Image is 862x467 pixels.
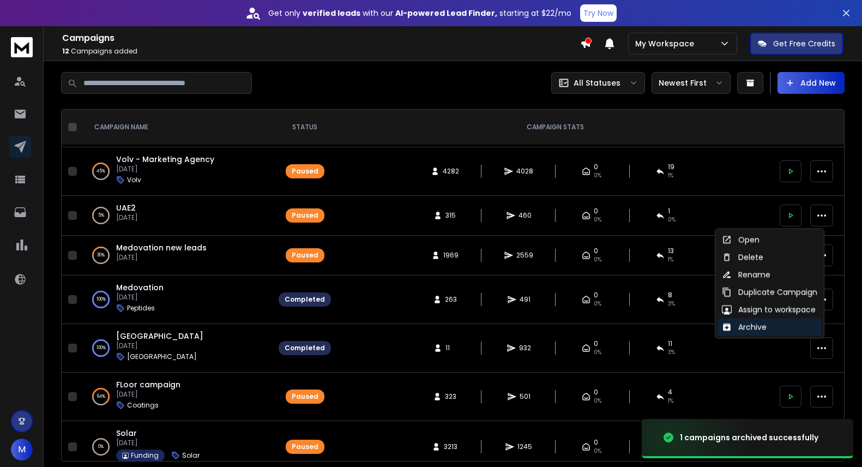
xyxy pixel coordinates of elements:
span: 3213 [444,442,457,451]
div: Paused [292,392,318,401]
span: 1 % [668,171,673,180]
span: 0% [594,397,601,405]
p: Coatings [127,401,159,410]
span: 2559 [516,251,533,260]
p: 0 % [98,441,104,452]
span: 11 [445,344,456,352]
span: FLoor campaign [116,379,180,390]
button: M [11,439,33,460]
p: 5 % [98,210,104,221]
span: 0 [594,163,598,171]
div: Duplicate Campaign [722,287,817,298]
div: Paused [292,211,318,220]
div: Archive [722,322,767,333]
td: 5%UAE2[DATE] [81,196,272,236]
img: logo [11,37,33,57]
p: Volv [127,176,141,184]
div: Paused [292,167,318,176]
button: Try Now [580,4,617,22]
th: STATUS [272,110,337,145]
a: Volv - Marketing Agency [116,154,214,165]
p: 100 % [97,343,106,354]
p: 30 % [97,250,105,261]
p: My Workspace [635,38,698,49]
span: 0% [594,255,601,264]
span: 491 [520,295,531,304]
td: 100%[GEOGRAPHIC_DATA][DATE][GEOGRAPHIC_DATA] [81,324,272,373]
p: All Statuses [574,77,620,88]
th: CAMPAIGN NAME [81,110,272,145]
div: Paused [292,442,318,451]
p: Funding [131,451,159,460]
span: 4028 [516,167,533,176]
p: [DATE] [116,213,138,222]
span: 11 [668,339,672,348]
div: Paused [292,251,318,260]
div: Completed [285,344,325,352]
span: 323 [445,392,456,401]
a: Solar [116,428,137,439]
td: 30%Medovation new leads[DATE] [81,236,272,276]
span: 0% [594,348,601,357]
span: 0 [594,291,598,300]
p: 64 % [97,391,105,402]
span: 1 % [668,397,673,405]
a: Medovation new leads [116,242,207,253]
span: 0% [594,171,601,180]
button: Newest First [652,72,731,94]
span: 3 % [668,348,675,357]
span: 8 [668,291,672,300]
span: 19 [668,163,674,171]
span: 315 [445,211,456,220]
span: 0 [594,339,598,348]
span: 0 [594,438,598,447]
span: 1969 [443,251,459,260]
div: Completed [285,295,325,304]
p: [DATE] [116,439,200,447]
span: 0 % [668,215,676,224]
p: [DATE] [116,293,164,302]
span: 0% [594,300,601,308]
span: 13 [668,247,674,255]
strong: AI-powered Lead Finder, [395,8,497,19]
th: CAMPAIGN STATS [337,110,773,145]
p: 100 % [97,294,106,305]
a: [GEOGRAPHIC_DATA] [116,331,203,342]
span: 4282 [443,167,459,176]
p: Try Now [583,8,613,19]
span: 0 [594,388,598,397]
span: 0% [594,215,601,224]
td: 45%Volv - Marketing Agency[DATE]Volv [81,147,272,196]
td: 100%Medovation[DATE]Peptides [81,276,272,324]
span: 0 [594,247,598,255]
span: 3 % [668,300,675,308]
span: 1 [668,207,670,215]
p: 45 % [97,166,105,177]
p: Get only with our starting at $22/mo [268,8,571,19]
p: [GEOGRAPHIC_DATA] [127,352,197,361]
a: Medovation [116,282,164,293]
span: 932 [519,344,531,352]
div: Open [722,235,759,246]
a: UAE2 [116,202,136,213]
button: Get Free Credits [750,33,843,55]
p: Solar [182,451,200,460]
p: [DATE] [116,390,180,399]
span: 12 [62,46,69,56]
span: 501 [520,392,531,401]
p: [DATE] [116,165,214,173]
span: 1 % [668,255,673,264]
span: 0% [594,447,601,456]
span: 0 [594,207,598,215]
div: Assign to workspace [722,304,816,315]
p: Peptides [127,304,155,313]
div: Rename [722,270,770,280]
button: Add New [777,72,845,94]
p: [DATE] [116,253,207,262]
span: 4 [668,388,672,397]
